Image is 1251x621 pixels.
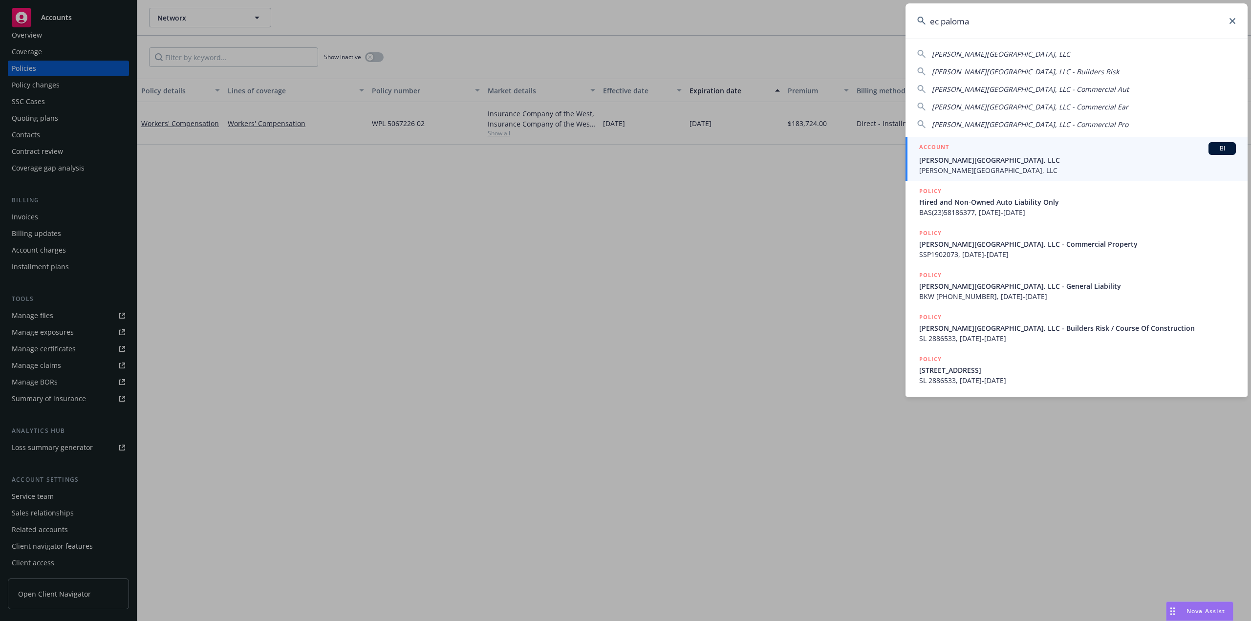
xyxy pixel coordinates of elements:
span: [PERSON_NAME][GEOGRAPHIC_DATA], LLC - Commercial Ear [932,102,1128,111]
a: POLICY[STREET_ADDRESS]SL 2886533, [DATE]-[DATE] [906,349,1248,391]
span: SL 2886533, [DATE]-[DATE] [919,333,1236,343]
span: [PERSON_NAME][GEOGRAPHIC_DATA], LLC - Commercial Aut [932,85,1129,94]
input: Search... [906,3,1248,39]
span: SSP1902073, [DATE]-[DATE] [919,249,1236,259]
span: Hired and Non-Owned Auto Liability Only [919,197,1236,207]
button: Nova Assist [1166,601,1233,621]
h5: POLICY [919,186,942,196]
span: BAS(23)58186377, [DATE]-[DATE] [919,207,1236,217]
a: ACCOUNTBI[PERSON_NAME][GEOGRAPHIC_DATA], LLC[PERSON_NAME][GEOGRAPHIC_DATA], LLC [906,137,1248,181]
span: [PERSON_NAME][GEOGRAPHIC_DATA], LLC - General Liability [919,281,1236,291]
span: [STREET_ADDRESS] [919,365,1236,375]
span: Nova Assist [1186,607,1225,615]
span: [PERSON_NAME][GEOGRAPHIC_DATA], LLC - Commercial Pro [932,120,1128,129]
span: [PERSON_NAME][GEOGRAPHIC_DATA], LLC - Builders Risk [932,67,1119,76]
h5: POLICY [919,312,942,322]
span: SL 2886533, [DATE]-[DATE] [919,375,1236,385]
h5: ACCOUNT [919,142,949,154]
a: POLICY[PERSON_NAME][GEOGRAPHIC_DATA], LLC - General LiabilityBKW [PHONE_NUMBER], [DATE]-[DATE] [906,265,1248,307]
span: [PERSON_NAME][GEOGRAPHIC_DATA], LLC - Commercial Property [919,239,1236,249]
div: Drag to move [1166,602,1179,621]
span: [PERSON_NAME][GEOGRAPHIC_DATA], LLC - Builders Risk / Course Of Construction [919,323,1236,333]
span: [PERSON_NAME][GEOGRAPHIC_DATA], LLC [919,155,1236,165]
a: POLICY[PERSON_NAME][GEOGRAPHIC_DATA], LLC - Builders Risk / Course Of ConstructionSL 2886533, [DA... [906,307,1248,349]
span: BKW [PHONE_NUMBER], [DATE]-[DATE] [919,291,1236,301]
a: POLICYHired and Non-Owned Auto Liability OnlyBAS(23)58186377, [DATE]-[DATE] [906,181,1248,223]
span: BI [1212,144,1232,153]
span: [PERSON_NAME][GEOGRAPHIC_DATA], LLC [919,165,1236,175]
a: POLICY[PERSON_NAME][GEOGRAPHIC_DATA], LLC - Commercial PropertySSP1902073, [DATE]-[DATE] [906,223,1248,265]
span: [PERSON_NAME][GEOGRAPHIC_DATA], LLC [932,49,1070,59]
h5: POLICY [919,270,942,280]
h5: POLICY [919,354,942,364]
h5: POLICY [919,228,942,238]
